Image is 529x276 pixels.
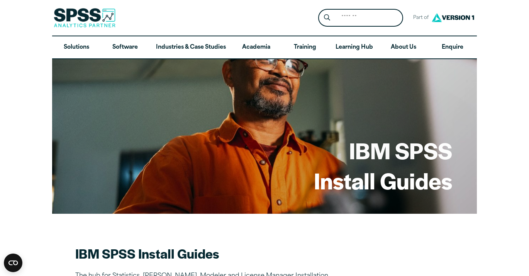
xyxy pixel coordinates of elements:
a: Training [281,36,329,59]
button: Open CMP widget [4,254,22,272]
h1: IBM SPSS Install Guides [314,135,452,195]
a: Enquire [428,36,477,59]
a: Software [101,36,149,59]
span: Part of [409,12,430,24]
a: Solutions [52,36,101,59]
img: Version1 Logo [430,10,476,25]
a: Industries & Case Studies [150,36,232,59]
img: SPSS Analytics Partner [54,8,115,27]
form: Site Header Search Form [318,9,403,27]
button: Search magnifying glass icon [320,11,334,25]
svg: Search magnifying glass icon [324,14,330,21]
a: Learning Hub [329,36,379,59]
a: About Us [379,36,428,59]
h2: IBM SPSS Install Guides [75,245,346,262]
a: Academia [232,36,281,59]
nav: Desktop version of site main menu [52,36,477,59]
